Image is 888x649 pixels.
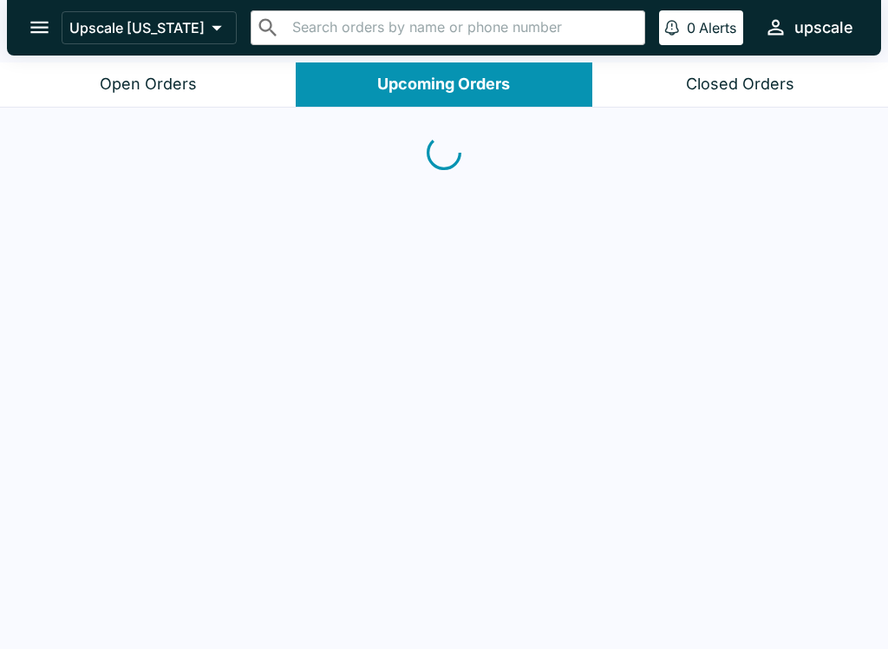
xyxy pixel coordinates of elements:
[686,75,794,95] div: Closed Orders
[287,16,637,40] input: Search orders by name or phone number
[794,17,853,38] div: upscale
[17,5,62,49] button: open drawer
[699,19,736,36] p: Alerts
[687,19,695,36] p: 0
[62,11,237,44] button: Upscale [US_STATE]
[377,75,510,95] div: Upcoming Orders
[757,9,860,46] button: upscale
[69,19,205,36] p: Upscale [US_STATE]
[100,75,197,95] div: Open Orders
